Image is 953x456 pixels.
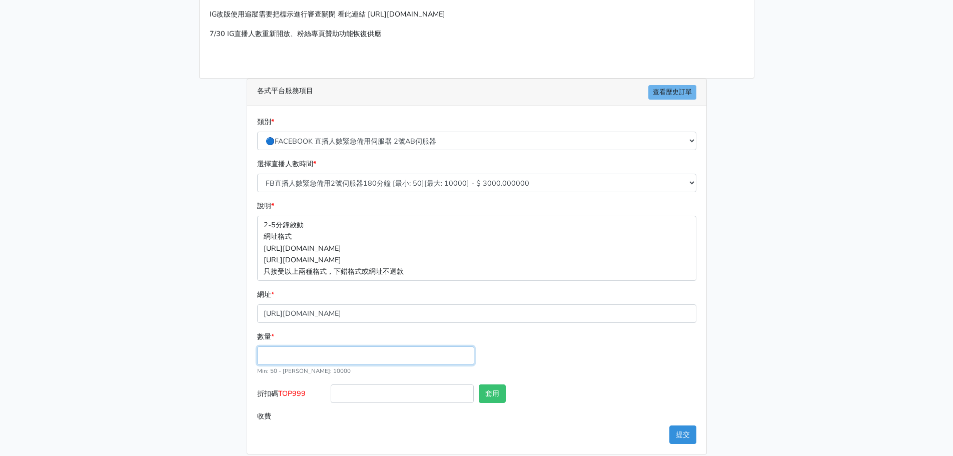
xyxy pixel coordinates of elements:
[257,200,274,212] label: 說明
[648,85,696,100] a: 查看歷史訂單
[257,216,696,280] p: 2-5分鐘啟動 網址格式 [URL][DOMAIN_NAME] [URL][DOMAIN_NAME] 只接受以上兩種格式，下錯格式或網址不退款
[210,9,744,20] p: IG改版使用追蹤需要把標示進行審查關閉 看此連結 [URL][DOMAIN_NAME]
[278,388,306,398] span: TOP999
[479,384,506,403] button: 套用
[257,367,351,375] small: Min: 50 - [PERSON_NAME]: 10000
[255,384,329,407] label: 折扣碼
[257,331,274,342] label: 數量
[257,116,274,128] label: 類別
[257,158,316,170] label: 選擇直播人數時間
[255,407,329,425] label: 收費
[669,425,696,444] button: 提交
[257,289,274,300] label: 網址
[257,304,696,323] input: 這邊填入網址
[210,28,744,40] p: 7/30 IG直播人數重新開放、粉絲專頁贊助功能恢復供應
[247,79,706,106] div: 各式平台服務項目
